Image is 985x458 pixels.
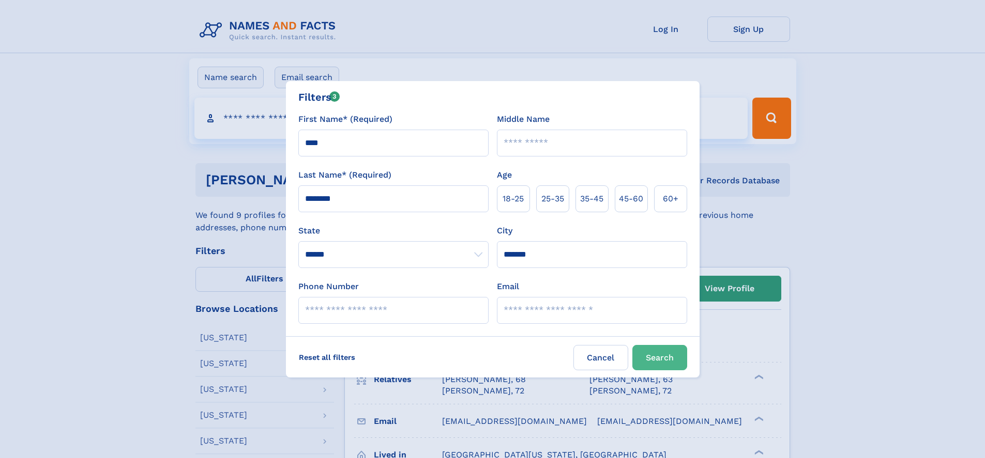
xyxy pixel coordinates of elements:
label: Last Name* (Required) [298,169,391,181]
label: First Name* (Required) [298,113,392,125]
label: Email [497,280,519,293]
label: Cancel [573,345,628,370]
span: 18‑25 [503,193,524,205]
span: 35‑45 [580,193,603,205]
label: State [298,225,489,237]
label: Middle Name [497,113,550,125]
div: Filters [298,89,340,105]
label: Phone Number [298,280,359,293]
span: 25‑35 [541,193,564,205]
label: Age [497,169,512,181]
span: 45‑60 [619,193,643,205]
button: Search [632,345,687,370]
label: City [497,225,512,237]
label: Reset all filters [292,345,362,370]
span: 60+ [663,193,678,205]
